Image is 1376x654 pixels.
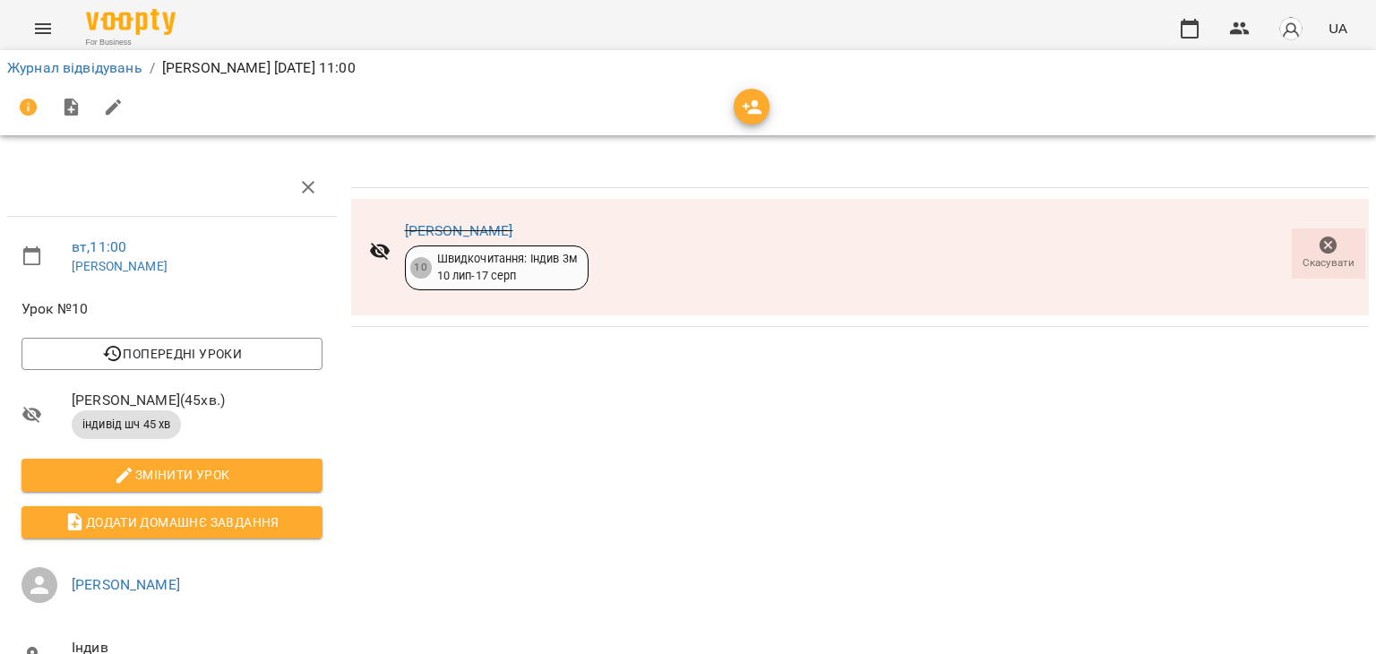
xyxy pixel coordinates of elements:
img: Voopty Logo [86,9,176,35]
a: [PERSON_NAME] [72,576,180,593]
nav: breadcrumb [7,57,1369,79]
a: [PERSON_NAME] [405,222,513,239]
button: Скасувати [1292,228,1365,279]
button: Змінити урок [21,459,322,491]
button: Додати домашнє завдання [21,506,322,538]
div: Швидкочитання: Індив 3м 10 лип - 17 серп [437,251,577,284]
span: Скасувати [1303,255,1354,271]
div: 10 [410,257,432,279]
a: [PERSON_NAME] [72,259,168,273]
span: [PERSON_NAME] ( 45 хв. ) [72,390,322,411]
button: Menu [21,7,64,50]
span: індивід шч 45 хв [72,417,181,433]
img: avatar_s.png [1278,16,1303,41]
p: [PERSON_NAME] [DATE] 11:00 [162,57,356,79]
span: Попередні уроки [36,343,308,365]
a: Журнал відвідувань [7,59,142,76]
span: Змінити урок [36,464,308,486]
span: UA [1329,19,1347,38]
li: / [150,57,155,79]
span: Урок №10 [21,298,322,320]
button: UA [1321,12,1354,45]
button: Попередні уроки [21,338,322,370]
span: For Business [86,37,176,48]
a: вт , 11:00 [72,238,126,255]
span: Додати домашнє завдання [36,512,308,533]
